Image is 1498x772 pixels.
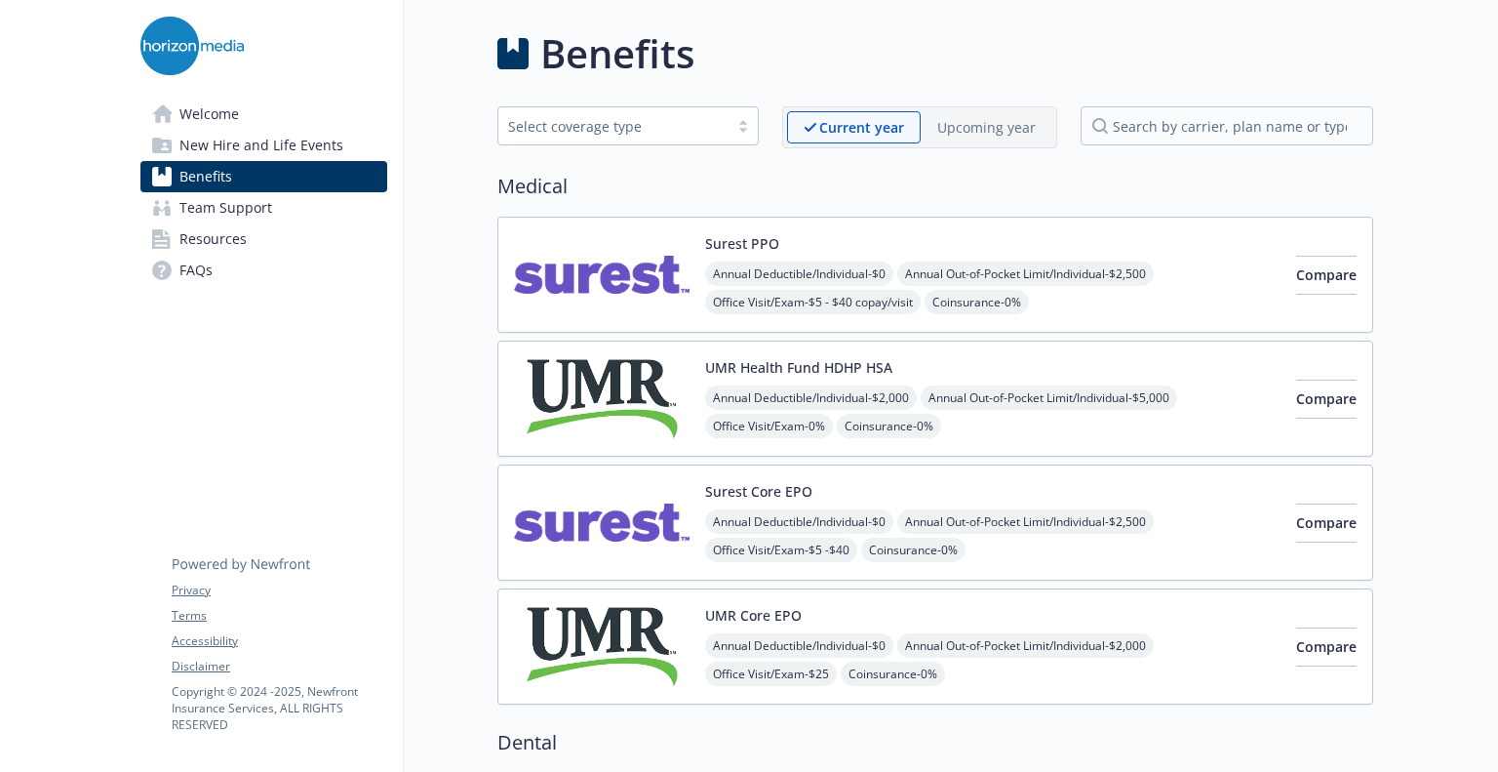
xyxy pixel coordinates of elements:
p: Copyright © 2024 - 2025 , Newfront Insurance Services, ALL RIGHTS RESERVED [172,683,386,733]
span: Coinsurance - 0% [925,290,1029,314]
a: Terms [172,607,386,625]
a: New Hire and Life Events [140,130,387,161]
span: Annual Deductible/Individual - $2,000 [705,386,917,410]
span: Annual Out-of-Pocket Limit/Individual - $5,000 [921,386,1177,410]
button: Surest PPO [705,233,779,254]
span: Welcome [179,99,239,130]
h2: Dental [497,728,1373,757]
span: Compare [1296,637,1357,656]
span: Office Visit/Exam - $5 - $40 copay/visit [705,290,921,314]
img: UMR carrier logo [514,605,690,688]
a: Disclaimer [172,658,386,675]
a: Privacy [172,582,386,599]
button: Compare [1296,256,1357,295]
img: Surest carrier logo [514,233,690,316]
span: Compare [1296,265,1357,284]
span: Benefits [179,161,232,192]
span: Annual Deductible/Individual - $0 [705,262,893,286]
span: Annual Out-of-Pocket Limit/Individual - $2,500 [897,509,1154,534]
img: Surest carrier logo [514,481,690,564]
span: Team Support [179,192,272,223]
span: Annual Out-of-Pocket Limit/Individual - $2,000 [897,633,1154,658]
p: Current year [819,117,904,138]
button: Surest Core EPO [705,481,812,502]
p: Upcoming year [937,117,1036,138]
input: search by carrier, plan name or type [1081,106,1373,145]
span: Office Visit/Exam - 0% [705,414,833,438]
a: Benefits [140,161,387,192]
img: UMR carrier logo [514,357,690,440]
span: Annual Deductible/Individual - $0 [705,509,893,534]
span: Compare [1296,389,1357,408]
button: Compare [1296,380,1357,419]
button: UMR Core EPO [705,605,802,626]
button: UMR Health Fund HDHP HSA [705,357,892,378]
span: FAQs [179,255,213,286]
h1: Benefits [540,24,694,83]
button: Compare [1296,504,1357,543]
a: Resources [140,223,387,255]
a: Accessibility [172,632,386,650]
span: Coinsurance - 0% [861,538,966,562]
span: Coinsurance - 0% [837,414,941,438]
span: Coinsurance - 0% [841,662,945,686]
span: New Hire and Life Events [179,130,343,161]
a: Team Support [140,192,387,223]
span: Office Visit/Exam - $25 [705,662,837,686]
button: Compare [1296,628,1357,667]
a: FAQs [140,255,387,286]
span: Compare [1296,513,1357,532]
span: Resources [179,223,247,255]
span: Annual Out-of-Pocket Limit/Individual - $2,500 [897,262,1154,286]
a: Welcome [140,99,387,130]
h2: Medical [497,172,1373,201]
div: Select coverage type [508,116,719,137]
span: Office Visit/Exam - $5 -$40 [705,538,857,562]
span: Annual Deductible/Individual - $0 [705,633,893,658]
